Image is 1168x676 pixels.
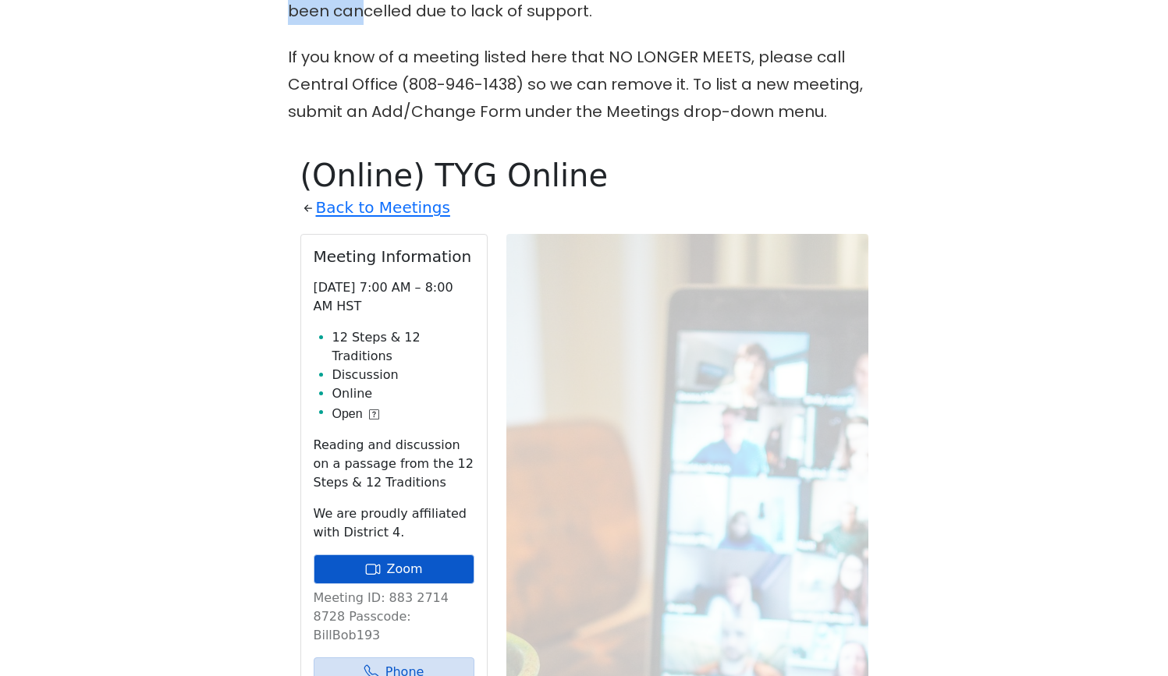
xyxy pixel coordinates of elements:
a: Back to Meetings [316,194,450,221]
p: If you know of a meeting listed here that NO LONGER MEETS, please call Central Office (808-946-14... [288,44,881,126]
h2: Meeting Information [314,247,474,266]
li: Discussion [332,366,474,384]
p: [DATE] 7:00 AM – 8:00 AM HST [314,278,474,316]
button: Open [332,405,379,423]
p: Reading and discussion on a passage from the 12 Steps & 12 Traditions [314,436,474,492]
span: Open [332,405,363,423]
p: We are proudly affiliated with District 4. [314,504,474,542]
a: Zoom [314,554,474,584]
h1: (Online) TYG Online [300,157,868,194]
p: Meeting ID: 883 2714 8728 Passcode: BillBob193 [314,589,474,645]
li: Online [332,384,474,403]
li: 12 Steps & 12 Traditions [332,328,474,366]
